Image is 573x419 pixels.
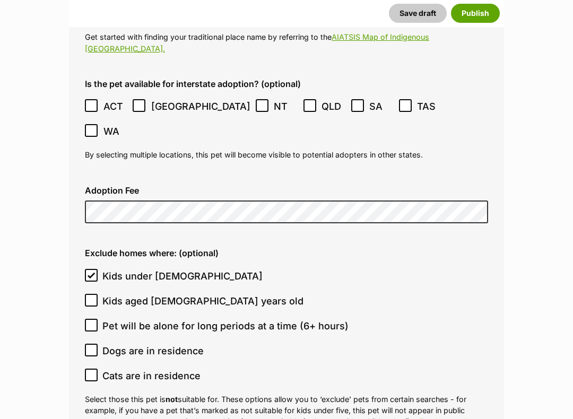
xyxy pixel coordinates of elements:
[322,99,345,114] span: QLD
[417,99,441,114] span: TAS
[102,344,204,358] span: Dogs are in residence
[274,99,298,114] span: NT
[103,124,127,138] span: WA
[151,99,250,114] span: [GEOGRAPHIC_DATA]
[85,31,488,54] p: Get started with finding your traditional place name by referring to the
[389,4,447,23] button: Save draft
[85,149,488,160] p: By selecting multiple locations, this pet will become visible to potential adopters in other states.
[166,395,178,404] strong: not
[102,319,349,333] span: Pet will be alone for long periods at a time (6+ hours)
[85,248,488,258] label: Exclude homes where: (optional)
[369,99,393,114] span: SA
[85,32,429,53] a: AIATSIS Map of Indigenous [GEOGRAPHIC_DATA].
[103,99,127,114] span: ACT
[451,4,500,23] button: Publish
[85,79,488,89] label: Is the pet available for interstate adoption? (optional)
[102,294,303,308] span: Kids aged [DEMOGRAPHIC_DATA] years old
[85,186,488,195] label: Adoption Fee
[102,369,201,383] span: Cats are in residence
[102,269,263,283] span: Kids under [DEMOGRAPHIC_DATA]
